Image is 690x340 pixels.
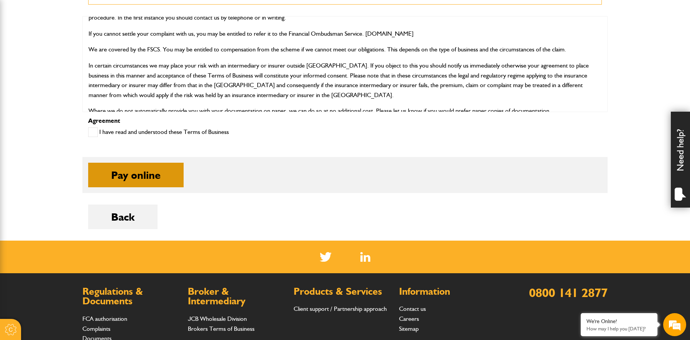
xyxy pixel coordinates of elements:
img: Twitter [320,252,332,262]
div: Minimize live chat window [126,4,144,22]
a: Contact us [399,305,426,312]
button: Back [88,205,158,229]
div: We're Online! [586,318,652,325]
h2: Regulations & Documents [82,287,180,306]
a: Careers [399,315,419,322]
a: Client support / Partnership approach [294,305,387,312]
p: If you cannot settle your complaint with us, you may be entitled to refer it to the Financial Omb... [89,29,601,39]
button: Pay online [88,163,184,187]
a: 0800 141 2877 [529,285,608,300]
a: Sitemap [399,325,419,332]
a: JCB Wholesale Division [188,315,247,322]
input: Enter your email address [10,94,140,111]
h2: Broker & Intermediary [188,287,286,306]
div: Need help? [671,112,690,208]
a: Brokers Terms of Business [188,325,255,332]
a: LinkedIn [360,252,371,262]
input: Enter your phone number [10,116,140,133]
p: How may I help you today? [586,326,652,332]
p: We are covered by the FSCS. You may be entitled to compensation from the scheme if we cannot meet... [89,45,601,54]
em: Start Chat [104,236,139,247]
input: Enter your last name [10,71,140,88]
p: In certain circumstances we may place your risk with an intermediary or insurer outside [GEOGRAPH... [89,61,601,100]
p: Where we do not automatically provide you with your documentation on paper, we can do so at no ad... [89,106,601,116]
img: Linked In [360,252,371,262]
label: I have read and understood these Terms of Business [88,127,229,137]
img: d_20077148190_company_1631870298795_20077148190 [13,43,32,53]
a: Complaints [82,325,110,332]
p: Agreement [88,118,602,124]
h2: Products & Services [294,287,391,297]
textarea: Type your message and hit 'Enter' [10,139,140,230]
h2: Information [399,287,497,297]
a: FCA authorisation [82,315,127,322]
div: Chat with us now [40,43,129,53]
